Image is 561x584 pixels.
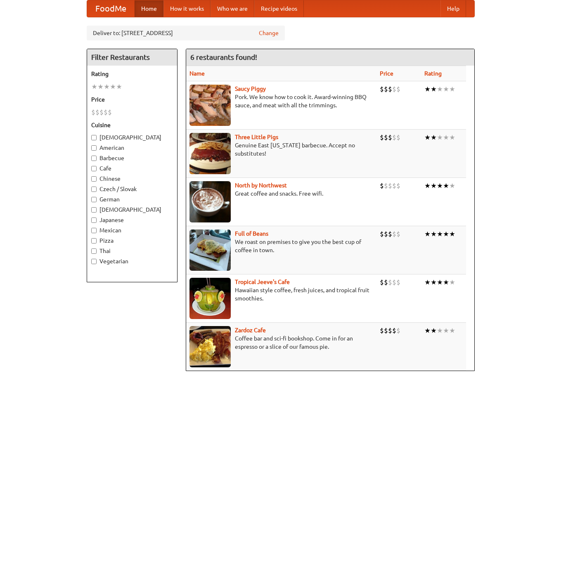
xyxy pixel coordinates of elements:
li: $ [380,181,384,190]
li: $ [396,133,400,142]
li: ★ [449,229,455,239]
li: ★ [424,278,431,287]
label: Czech / Slovak [91,185,173,193]
li: ★ [443,229,449,239]
li: ★ [443,326,449,335]
li: $ [99,108,104,117]
h4: Filter Restaurants [87,49,177,66]
li: $ [384,278,388,287]
a: Home [135,0,163,17]
img: jeeves.jpg [189,278,231,319]
label: [DEMOGRAPHIC_DATA] [91,206,173,214]
li: ★ [431,85,437,94]
li: ★ [443,85,449,94]
input: Vegetarian [91,259,97,264]
li: ★ [91,82,97,91]
li: ★ [110,82,116,91]
img: saucy.jpg [189,85,231,126]
label: Thai [91,247,173,255]
li: $ [388,133,392,142]
li: ★ [431,229,437,239]
img: north.jpg [189,181,231,222]
li: ★ [431,326,437,335]
a: Recipe videos [254,0,304,17]
a: North by Northwest [235,182,287,189]
label: Vegetarian [91,257,173,265]
li: $ [392,229,396,239]
p: Pork. We know how to cook it. Award-winning BBQ sauce, and meat with all the trimmings. [189,93,374,109]
li: $ [380,85,384,94]
li: ★ [437,85,443,94]
p: Hawaiian style coffee, fresh juices, and tropical fruit smoothies. [189,286,374,303]
li: $ [388,85,392,94]
input: American [91,145,97,151]
input: Pizza [91,238,97,244]
a: Three Little Pigs [235,134,278,140]
input: German [91,197,97,202]
a: Full of Beans [235,230,268,237]
li: $ [388,326,392,335]
label: Pizza [91,236,173,245]
a: How it works [163,0,211,17]
li: ★ [104,82,110,91]
h5: Rating [91,70,173,78]
li: ★ [437,278,443,287]
a: Change [259,29,279,37]
li: ★ [443,278,449,287]
label: Japanese [91,216,173,224]
li: ★ [431,133,437,142]
li: $ [388,181,392,190]
a: Tropical Jeeve's Cafe [235,279,290,285]
label: Chinese [91,175,173,183]
input: Chinese [91,176,97,182]
li: ★ [431,181,437,190]
img: beans.jpg [189,229,231,271]
input: Japanese [91,218,97,223]
li: ★ [449,85,455,94]
li: $ [384,181,388,190]
p: Coffee bar and sci-fi bookshop. Come in for an espresso or a slice of our famous pie. [189,334,374,351]
img: littlepigs.jpg [189,133,231,174]
p: Great coffee and snacks. Free wifi. [189,189,374,198]
li: $ [380,278,384,287]
li: ★ [437,181,443,190]
input: [DEMOGRAPHIC_DATA] [91,135,97,140]
a: Rating [424,70,442,77]
li: $ [380,229,384,239]
input: Thai [91,248,97,254]
li: ★ [424,181,431,190]
a: Saucy Piggy [235,85,266,92]
li: $ [392,85,396,94]
input: Czech / Slovak [91,187,97,192]
a: Price [380,70,393,77]
li: $ [388,229,392,239]
li: $ [95,108,99,117]
li: $ [392,326,396,335]
li: $ [396,181,400,190]
a: Zardoz Cafe [235,327,266,333]
li: ★ [424,326,431,335]
a: Help [440,0,466,17]
li: $ [384,133,388,142]
input: Barbecue [91,156,97,161]
li: $ [396,278,400,287]
li: $ [104,108,108,117]
h5: Price [91,95,173,104]
h5: Cuisine [91,121,173,129]
a: Who we are [211,0,254,17]
input: Cafe [91,166,97,171]
div: Deliver to: [STREET_ADDRESS] [87,26,285,40]
li: $ [396,326,400,335]
label: [DEMOGRAPHIC_DATA] [91,133,173,142]
li: $ [380,326,384,335]
li: ★ [443,181,449,190]
p: We roast on premises to give you the best cup of coffee in town. [189,238,374,254]
li: ★ [449,326,455,335]
li: ★ [424,85,431,94]
li: $ [380,133,384,142]
li: $ [384,326,388,335]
